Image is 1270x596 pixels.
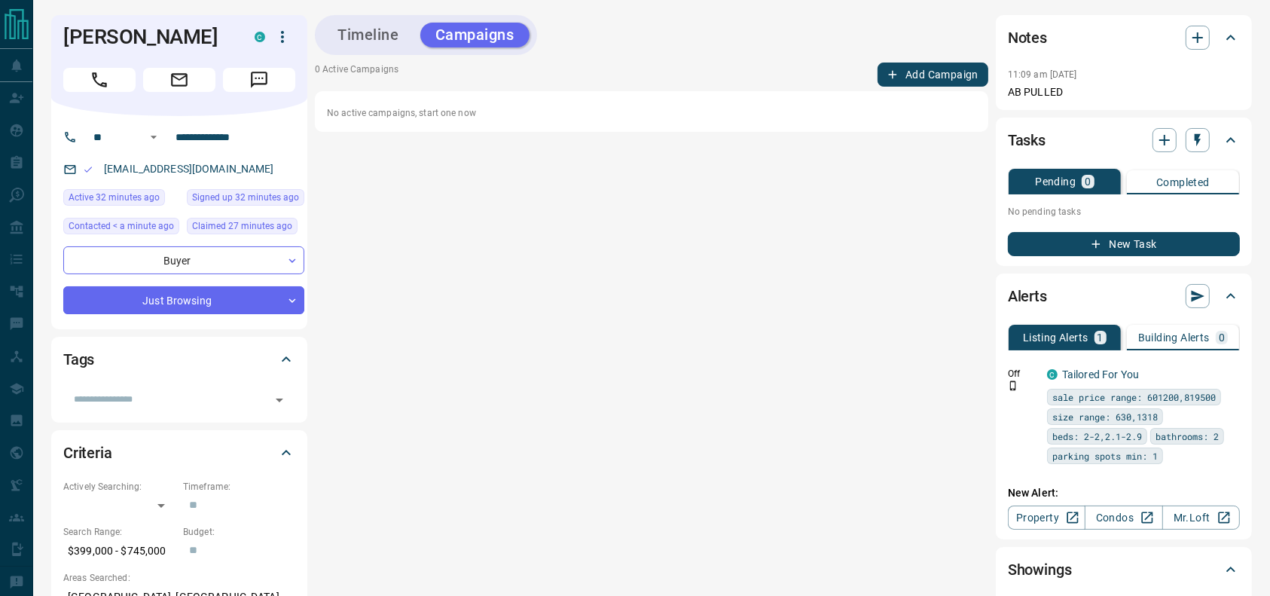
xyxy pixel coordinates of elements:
[1085,176,1091,187] p: 0
[1023,332,1088,343] p: Listing Alerts
[63,347,94,371] h2: Tags
[63,525,176,539] p: Search Range:
[183,525,295,539] p: Budget:
[63,435,295,471] div: Criteria
[1008,506,1085,530] a: Property
[1219,332,1225,343] p: 0
[315,63,398,87] p: 0 Active Campaigns
[63,341,295,377] div: Tags
[104,163,274,175] a: [EMAIL_ADDRESS][DOMAIN_NAME]
[1062,368,1139,381] a: Tailored For You
[1008,278,1240,314] div: Alerts
[63,218,179,239] div: Tue Aug 12 2025
[1008,26,1047,50] h2: Notes
[69,219,174,234] span: Contacted < a minute ago
[1008,69,1077,80] p: 11:09 am [DATE]
[1008,232,1240,256] button: New Task
[1008,128,1046,152] h2: Tasks
[1052,429,1142,444] span: beds: 2-2,2.1-2.9
[1008,367,1038,381] p: Off
[1008,122,1240,158] div: Tasks
[1008,284,1047,308] h2: Alerts
[187,218,304,239] div: Tue Aug 12 2025
[255,32,265,42] div: condos.ca
[83,164,93,175] svg: Email Valid
[878,63,988,87] button: Add Campaign
[63,246,304,274] div: Buyer
[63,571,295,585] p: Areas Searched:
[1138,332,1210,343] p: Building Alerts
[1008,485,1240,501] p: New Alert:
[1085,506,1162,530] a: Condos
[69,190,160,205] span: Active 32 minutes ago
[223,68,295,92] span: Message
[1035,176,1076,187] p: Pending
[269,390,290,411] button: Open
[192,219,292,234] span: Claimed 27 minutes ago
[1008,20,1240,56] div: Notes
[420,23,530,47] button: Campaigns
[1008,381,1018,391] svg: Push Notification Only
[1098,332,1104,343] p: 1
[1156,177,1210,188] p: Completed
[1047,369,1058,380] div: condos.ca
[187,189,304,210] div: Tue Aug 12 2025
[63,68,136,92] span: Call
[1008,552,1240,588] div: Showings
[63,25,232,49] h1: [PERSON_NAME]
[63,539,176,564] p: $399,000 - $745,000
[1052,448,1158,463] span: parking spots min: 1
[143,68,215,92] span: Email
[1162,506,1240,530] a: Mr.Loft
[63,286,304,314] div: Just Browsing
[1008,558,1072,582] h2: Showings
[1052,409,1158,424] span: size range: 630,1318
[322,23,414,47] button: Timeline
[192,190,299,205] span: Signed up 32 minutes ago
[1008,200,1240,223] p: No pending tasks
[63,189,179,210] div: Tue Aug 12 2025
[63,480,176,494] p: Actively Searching:
[145,128,163,146] button: Open
[1156,429,1219,444] span: bathrooms: 2
[183,480,295,494] p: Timeframe:
[327,106,976,120] p: No active campaigns, start one now
[1052,390,1216,405] span: sale price range: 601200,819500
[1008,84,1240,100] p: AB PULLED
[63,441,112,465] h2: Criteria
